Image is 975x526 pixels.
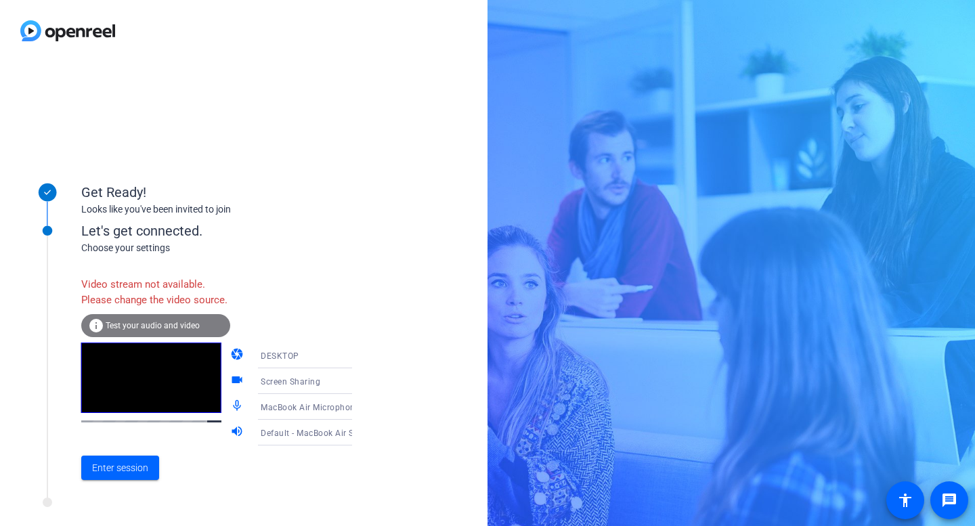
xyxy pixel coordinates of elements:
[261,427,421,438] span: Default - MacBook Air Speakers (Built-in)
[261,377,320,387] span: Screen Sharing
[941,492,957,508] mat-icon: message
[81,182,352,202] div: Get Ready!
[897,492,913,508] mat-icon: accessibility
[81,456,159,480] button: Enter session
[261,401,396,412] span: MacBook Air Microphone (Built-in)
[230,424,246,441] mat-icon: volume_up
[230,373,246,389] mat-icon: videocam
[81,202,352,217] div: Looks like you've been invited to join
[261,351,299,361] span: DESKTOP
[88,317,104,334] mat-icon: info
[106,321,200,330] span: Test your audio and video
[81,241,380,255] div: Choose your settings
[230,399,246,415] mat-icon: mic_none
[230,347,246,364] mat-icon: camera
[92,461,148,475] span: Enter session
[81,270,230,314] div: Video stream not available. Please change the video source.
[81,221,380,241] div: Let's get connected.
